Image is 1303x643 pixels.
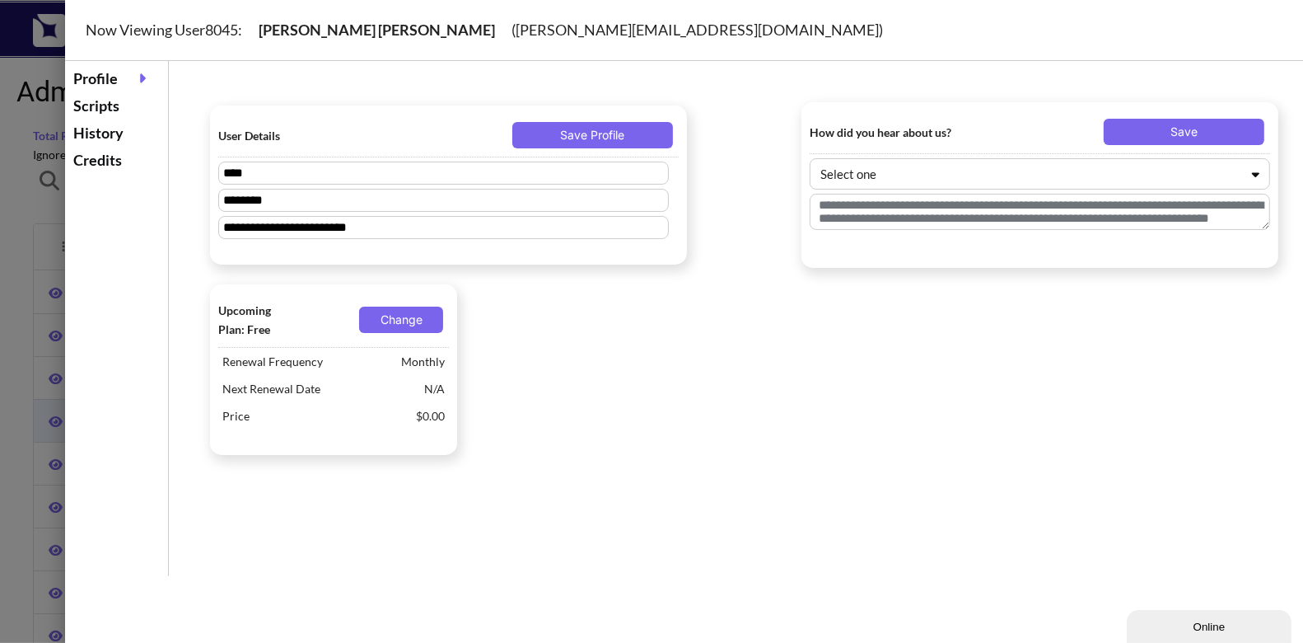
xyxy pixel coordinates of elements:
span: Renewal Frequency [218,348,397,375]
span: N/A [420,375,449,402]
button: Save Profile [512,122,673,148]
div: History [69,120,164,147]
span: Price [218,402,412,429]
iframe: chat widget [1127,607,1295,643]
span: [PERSON_NAME] [PERSON_NAME] [242,21,511,39]
span: $0.00 [412,402,449,429]
div: Scripts [69,92,164,120]
span: User Details [218,126,362,145]
span: Monthly [397,348,449,375]
button: Save [1104,119,1264,145]
div: Credits [69,147,164,174]
span: How did you hear about us? [810,123,954,142]
div: Profile [69,65,164,92]
span: Upcoming Plan: Free [218,301,286,339]
button: Change [359,307,443,333]
span: Next Renewal Date [218,375,420,402]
